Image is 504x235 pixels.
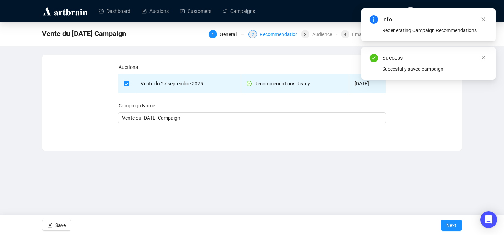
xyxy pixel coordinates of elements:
span: Save [55,215,66,235]
div: Open Intercom Messenger [480,211,497,228]
div: Regenerating Campaign Recommendations [382,27,487,34]
a: Auctions [142,2,169,20]
div: Info [382,15,487,24]
span: 1 [212,32,214,37]
div: Recommendations [260,30,305,38]
span: Next [446,215,456,235]
img: logo [42,6,89,17]
a: Close [479,15,487,23]
label: Auctions [119,64,138,70]
button: Next [441,220,462,231]
span: check-circle [370,54,378,62]
td: [DATE] [349,74,386,93]
input: Enter Campaign Name [118,112,386,123]
a: Close [479,54,487,62]
div: 1General [209,30,244,38]
span: close [481,17,486,22]
span: 2 [252,32,254,37]
td: Vente du 27 septembre 2025 [135,74,241,93]
span: save [48,223,52,228]
label: Campaign Name [119,103,155,108]
div: 2Recommendations [248,30,297,38]
div: 4Email Settings [341,30,386,38]
span: Vente du 27 septembre 2025 Campaign [42,28,126,39]
button: Save [42,220,71,231]
span: check-circle [247,81,252,86]
a: Dashboard [99,2,131,20]
span: 3 [304,32,307,37]
span: info-circle [370,15,378,24]
span: 4 [344,32,346,37]
span: close [481,55,486,60]
span: Recommendations Ready [247,81,310,86]
div: 3Audience [301,30,337,38]
div: General [220,30,241,38]
a: Customers [180,2,211,20]
div: Email Settings [352,30,387,38]
div: Succesfully saved campaign [382,65,487,73]
div: Audience [312,30,336,38]
div: Success [382,54,487,62]
span: ND [408,8,413,14]
a: Campaigns [223,2,255,20]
